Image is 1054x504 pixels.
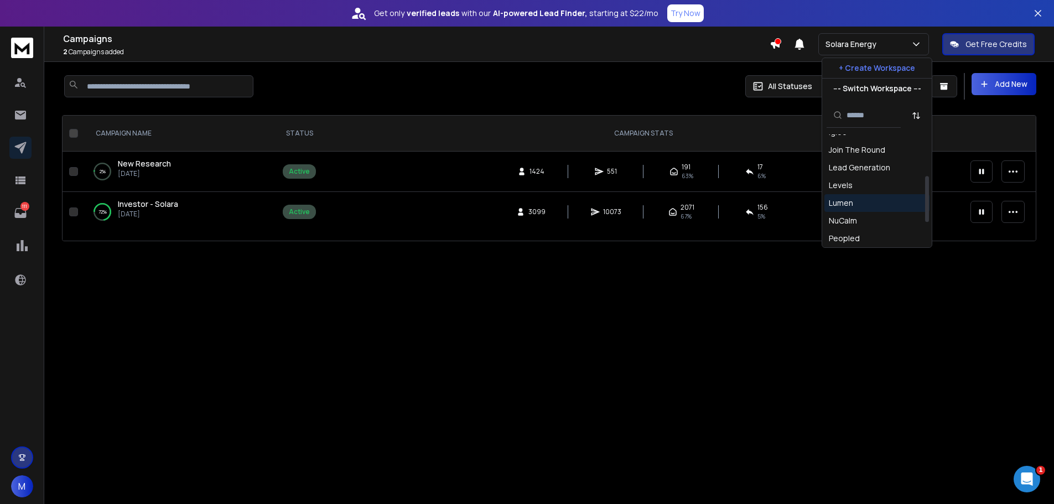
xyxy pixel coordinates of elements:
[118,199,178,210] a: Investor - Solara
[682,172,693,180] span: 63 %
[323,116,964,152] th: CAMPAIGN STATS
[682,163,690,172] span: 191
[407,8,459,19] strong: verified leads
[528,207,546,216] span: 3099
[1036,466,1045,475] span: 1
[98,206,107,217] p: 72 %
[118,210,178,219] p: [DATE]
[829,198,853,209] div: Lumen
[822,58,932,78] button: + Create Workspace
[829,144,885,155] div: Join The Round
[829,215,857,226] div: NuCalm
[829,180,853,191] div: Levels
[20,202,29,211] p: 111
[63,48,770,56] p: Campaigns added
[681,212,692,221] span: 67 %
[289,207,310,216] div: Active
[276,116,323,152] th: STATUS
[1014,466,1040,492] iframe: Intercom live chat
[607,167,618,176] span: 551
[529,167,544,176] span: 1424
[118,199,178,209] span: Investor - Solara
[905,105,927,127] button: Sort by Sort A-Z
[829,162,890,173] div: Lead Generation
[11,475,33,497] button: M
[965,39,1027,50] p: Get Free Credits
[82,152,276,192] td: 2%New Research[DATE]
[289,167,310,176] div: Active
[972,73,1036,95] button: Add New
[82,116,276,152] th: CAMPAIGN NAME
[493,8,587,19] strong: AI-powered Lead Finder,
[829,233,860,244] div: Peopled
[63,32,770,45] h1: Campaigns
[833,83,921,94] p: --- Switch Workspace ---
[671,8,700,19] p: Try Now
[82,192,276,232] td: 72%Investor - Solara[DATE]
[757,203,768,212] span: 156
[757,212,765,221] span: 5 %
[839,63,915,74] p: + Create Workspace
[118,158,171,169] a: New Research
[768,81,812,92] p: All Statuses
[11,38,33,58] img: logo
[667,4,704,22] button: Try Now
[118,169,171,178] p: [DATE]
[757,172,766,180] span: 6 %
[942,33,1035,55] button: Get Free Credits
[100,166,106,177] p: 2 %
[757,163,763,172] span: 17
[681,203,694,212] span: 2071
[374,8,658,19] p: Get only with our starting at $22/mo
[9,202,32,224] a: 111
[825,39,881,50] p: Solara Energy
[603,207,621,216] span: 10073
[63,47,68,56] span: 2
